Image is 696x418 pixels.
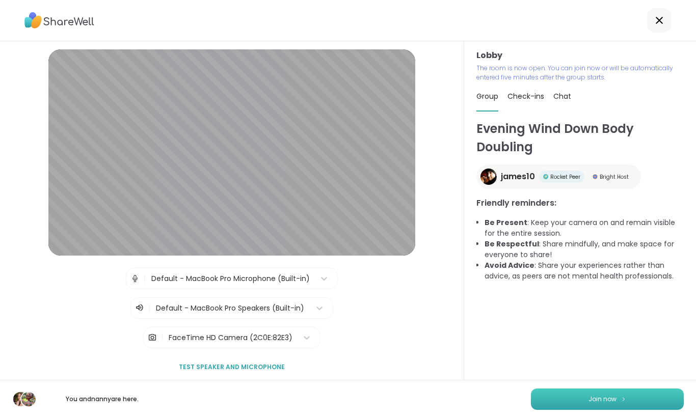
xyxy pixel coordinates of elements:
h3: Friendly reminders: [476,197,684,209]
span: Test speaker and microphone [179,363,285,372]
li: : Keep your camera on and remain visible for the entire session. [485,217,684,239]
b: Be Present [485,217,527,228]
h1: Evening Wind Down Body Doubling [476,120,684,156]
span: Rocket Peer [550,173,580,181]
img: Microphone [130,268,140,289]
img: ShareWell Logo [24,9,94,32]
img: Camera [148,327,157,348]
span: Chat [553,91,571,101]
h3: Lobby [476,49,684,62]
img: shelleehance [13,392,28,406]
button: Test speaker and microphone [175,356,289,378]
p: You and nanny are here. [45,395,159,404]
span: james10 [501,171,535,183]
img: ShareWell Logomark [621,396,627,402]
span: Bright Host [600,173,629,181]
img: Bright Host [593,174,598,179]
img: james10 [480,169,497,185]
div: FaceTime HD Camera (2C0E:82E3) [169,332,292,343]
a: james10james10Rocket PeerRocket PeerBright HostBright Host [476,164,641,189]
button: Join now [531,388,684,410]
span: | [144,268,146,289]
span: | [161,327,164,348]
img: nanny [21,392,36,406]
img: Rocket Peer [543,174,548,179]
span: Group [476,91,498,101]
span: Check-ins [507,91,544,101]
p: The room is now open. You can join now or will be automatically entered five minutes after the gr... [476,64,684,82]
span: | [148,302,151,314]
b: Avoid Advice [485,260,534,270]
div: Default - MacBook Pro Microphone (Built-in) [151,273,310,284]
li: : Share your experiences rather than advice, as peers are not mental health professionals. [485,260,684,282]
li: : Share mindfully, and make space for everyone to share! [485,239,684,260]
span: Join now [588,395,617,404]
b: Be Respectful [485,239,539,249]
